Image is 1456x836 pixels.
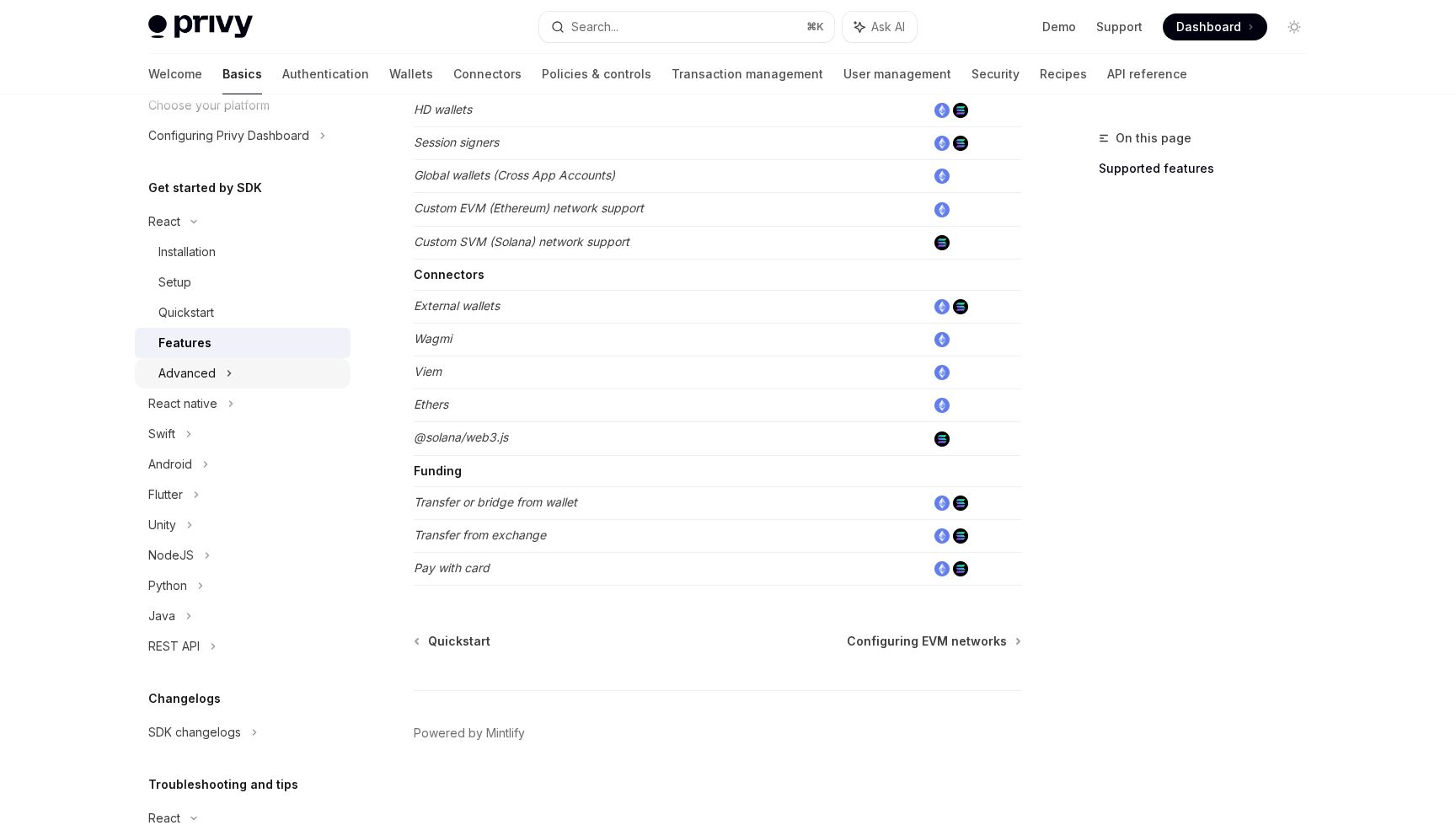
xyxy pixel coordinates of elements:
[414,201,644,215] em: Custom EVM (Ethereum) network support
[148,126,309,146] div: Configuring Privy Dashboard
[972,54,1020,94] a: Security
[953,496,968,511] img: solana.png
[1107,54,1187,94] a: API reference
[148,808,180,828] div: React
[843,12,917,42] button: Ask AI
[953,299,968,314] img: solana.png
[148,178,262,198] h5: Get started by SDK
[934,561,950,576] img: ethereum.png
[158,363,216,383] div: Advanced
[414,364,442,378] em: Viem
[428,633,490,650] span: Quickstart
[934,332,950,347] img: ethereum.png
[571,17,618,37] div: Search...
[672,54,823,94] a: Transaction management
[953,561,968,576] img: solana.png
[1096,19,1143,35] a: Support
[934,169,950,184] img: ethereum.png
[953,136,968,151] img: solana.png
[934,202,950,217] img: ethereum.png
[934,528,950,544] img: ethereum.png
[135,237,351,267] a: Installation
[871,19,905,35] span: Ask AI
[158,333,211,353] div: Features
[414,464,462,478] strong: Funding
[148,424,175,444] div: Swift
[414,135,499,149] em: Session signers
[148,576,187,596] div: Python
[1040,54,1087,94] a: Recipes
[389,54,433,94] a: Wallets
[148,394,217,414] div: React native
[148,515,176,535] div: Unity
[1176,19,1241,35] span: Dashboard
[148,15,253,39] img: light logo
[414,430,508,444] em: @solana/web3.js
[414,234,629,249] em: Custom SVM (Solana) network support
[414,267,484,281] strong: Connectors
[934,431,950,447] img: solana.png
[148,774,298,795] h5: Troubleshooting and tips
[1163,13,1267,40] a: Dashboard
[148,636,200,656] div: REST API
[847,633,1007,650] span: Configuring EVM networks
[148,722,241,742] div: SDK changelogs
[148,485,183,505] div: Flutter
[414,528,546,542] em: Transfer from exchange
[148,54,202,94] a: Welcome
[953,103,968,118] img: solana.png
[415,633,490,650] a: Quickstart
[414,560,490,575] em: Pay with card
[148,212,180,232] div: React
[1099,155,1321,182] a: Supported features
[148,689,221,709] h5: Changelogs
[847,633,1020,650] a: Configuring EVM networks
[158,242,216,262] div: Installation
[934,299,950,314] img: ethereum.png
[158,303,214,323] div: Quickstart
[135,267,351,297] a: Setup
[148,454,192,474] div: Android
[1042,19,1076,35] a: Demo
[135,297,351,328] a: Quickstart
[934,235,950,250] img: solana.png
[222,54,262,94] a: Basics
[843,54,951,94] a: User management
[934,103,950,118] img: ethereum.png
[158,272,191,292] div: Setup
[135,328,351,358] a: Features
[148,545,194,565] div: NodeJS
[414,725,525,742] a: Powered by Mintlify
[414,397,448,411] em: Ethers
[1281,13,1308,40] button: Toggle dark mode
[1116,128,1191,148] span: On this page
[148,606,175,626] div: Java
[953,528,968,544] img: solana.png
[453,54,522,94] a: Connectors
[282,54,369,94] a: Authentication
[934,496,950,511] img: ethereum.png
[934,398,950,413] img: ethereum.png
[806,20,824,34] span: ⌘ K
[934,365,950,380] img: ethereum.png
[414,102,472,116] em: HD wallets
[934,136,950,151] img: ethereum.png
[414,298,500,313] em: External wallets
[414,331,452,346] em: Wagmi
[414,495,577,509] em: Transfer or bridge from wallet
[542,54,651,94] a: Policies & controls
[539,12,834,42] button: Search...⌘K
[414,168,615,182] em: Global wallets (Cross App Accounts)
